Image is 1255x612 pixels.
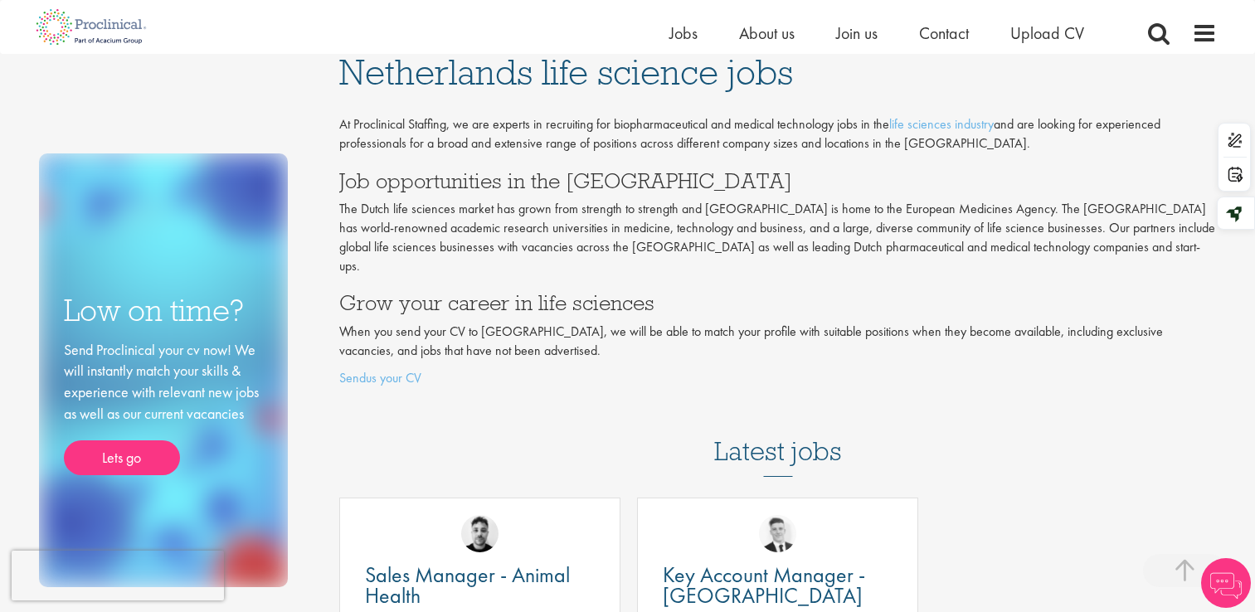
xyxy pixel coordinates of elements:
iframe: reCAPTCHA [12,551,224,600]
a: Upload CV [1010,22,1084,44]
span: Netherlands life science jobs [339,50,793,95]
img: Nicolas Daniel [759,515,796,552]
a: Contact [919,22,969,44]
div: Send Proclinical your cv now! We will instantly match your skills & experience with relevant new ... [64,339,263,476]
a: Sales Manager - Animal Health [365,565,595,606]
img: Chatbot [1201,558,1251,608]
p: When you send your CV to [GEOGRAPHIC_DATA], we will be able to match your profile with suitable p... [339,323,1217,361]
span: Sales Manager - Animal Health [365,561,570,610]
h3: Job opportunities in the [GEOGRAPHIC_DATA] [339,170,1217,192]
img: Dean Fisher [461,515,499,552]
p: At Proclinical Staffing, we are experts in recruiting for biopharmaceutical and medical technolog... [339,115,1217,153]
a: About us [739,22,795,44]
a: Sendus your CV [339,369,421,386]
p: The Dutch life sciences market has grown from strength to strength and [GEOGRAPHIC_DATA] is home ... [339,200,1217,275]
span: Key Account Manager - [GEOGRAPHIC_DATA] [663,561,865,610]
h3: Low on time? [64,294,263,327]
a: Lets go [64,440,180,475]
a: Key Account Manager - [GEOGRAPHIC_DATA] [663,565,893,606]
a: Jobs [669,22,698,44]
h3: Latest jobs [714,396,842,477]
h3: Grow your career in life sciences [339,292,1217,313]
a: life sciences industry [889,115,994,133]
a: Join us [836,22,878,44]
